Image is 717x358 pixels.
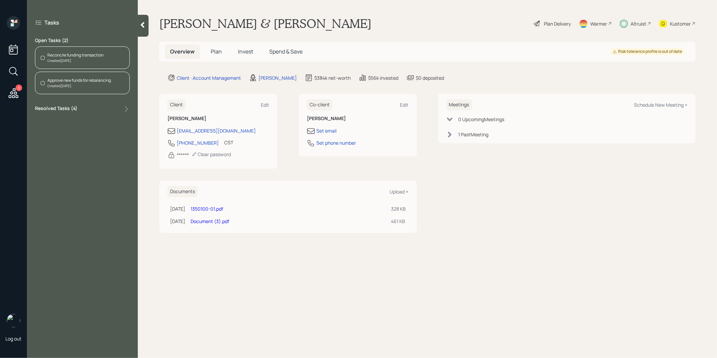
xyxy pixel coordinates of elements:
[47,58,104,63] div: Created [DATE]
[5,335,22,342] div: Log out
[390,188,409,195] div: Upload +
[613,49,682,55] div: Risk tolerance profile is out of date
[459,116,505,123] div: 0 Upcoming Meeting s
[224,139,233,146] div: CST
[7,314,20,327] img: treva-nostdahl-headshot.png
[368,74,398,81] div: $56k invested
[307,116,409,121] h6: [PERSON_NAME]
[544,20,571,27] div: Plan Delivery
[261,102,269,108] div: Edit
[35,37,130,44] label: Open Tasks ( 2 )
[391,218,406,225] div: 461 KB
[446,99,472,110] h6: Meetings
[316,127,336,134] div: Set email
[314,74,351,81] div: $384k net-worth
[177,74,241,81] div: Client · Account Management
[192,151,231,157] div: Clear password
[167,99,186,110] h6: Client
[191,218,229,224] a: Document (3).pdf
[238,48,253,55] span: Invest
[269,48,303,55] span: Spend & Save
[167,116,269,121] h6: [PERSON_NAME]
[35,105,77,113] label: Resolved Tasks ( 4 )
[400,102,409,108] div: Edit
[211,48,222,55] span: Plan
[44,19,59,26] label: Tasks
[590,20,607,27] div: Warmer
[634,102,687,108] div: Schedule New Meeting +
[391,205,406,212] div: 328 KB
[191,206,223,212] a: 1350100-01.pdf
[631,20,646,27] div: Altruist
[316,139,356,146] div: Set phone number
[258,74,297,81] div: [PERSON_NAME]
[459,131,489,138] div: 1 Past Meeting
[307,99,332,110] h6: Co-client
[47,83,111,88] div: Created [DATE]
[170,48,195,55] span: Overview
[177,127,256,134] div: [EMAIL_ADDRESS][DOMAIN_NAME]
[416,74,444,81] div: $0 deposited
[47,77,111,83] div: Approve new funds for rebalancing
[47,52,104,58] div: Reconcile funding transaction
[670,20,691,27] div: Kustomer
[15,84,22,91] div: 9
[170,218,185,225] div: [DATE]
[177,139,219,146] div: [PHONE_NUMBER]
[170,205,185,212] div: [DATE]
[167,186,198,197] h6: Documents
[159,16,371,31] h1: [PERSON_NAME] & [PERSON_NAME]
